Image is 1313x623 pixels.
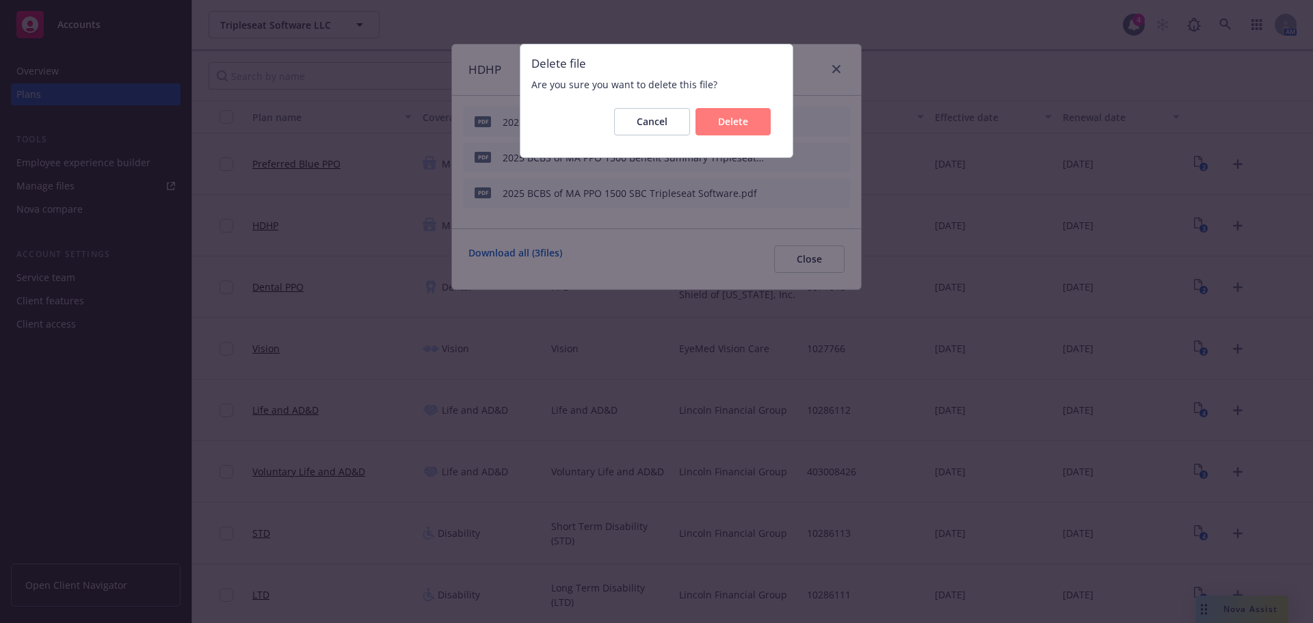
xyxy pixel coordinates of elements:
button: Cancel [614,108,690,135]
button: Delete [695,108,771,135]
span: Delete file [531,55,782,72]
span: Are you sure you want to delete this file? [531,77,782,92]
span: Cancel [637,115,667,128]
span: Delete [718,115,748,128]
